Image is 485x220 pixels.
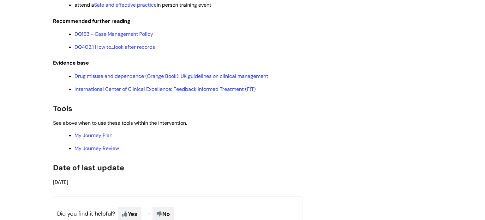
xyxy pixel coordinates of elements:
[53,18,130,24] span: Recommended further reading
[75,44,155,50] a: DQ402.1 How to…look after records
[75,132,112,139] a: My Journey Plan
[75,86,256,92] a: International Center of Clinical Excellence: Feedback Informed Treatment (FIT)
[53,60,89,66] span: Evidence base
[53,104,72,113] span: Tools
[53,179,68,185] span: [DATE]
[75,2,211,8] span: attend a in person training event
[94,2,157,8] a: Safe and effective practice
[75,145,119,152] a: My Journey Review
[75,31,153,37] a: DQ163 - Case Management Policy
[53,120,187,126] span: See above when to use these tools within the intervention.
[53,163,124,173] span: Date of last update
[75,73,268,79] a: Drug misuse and dependence (Orange Book): UK guidelines on clinical management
